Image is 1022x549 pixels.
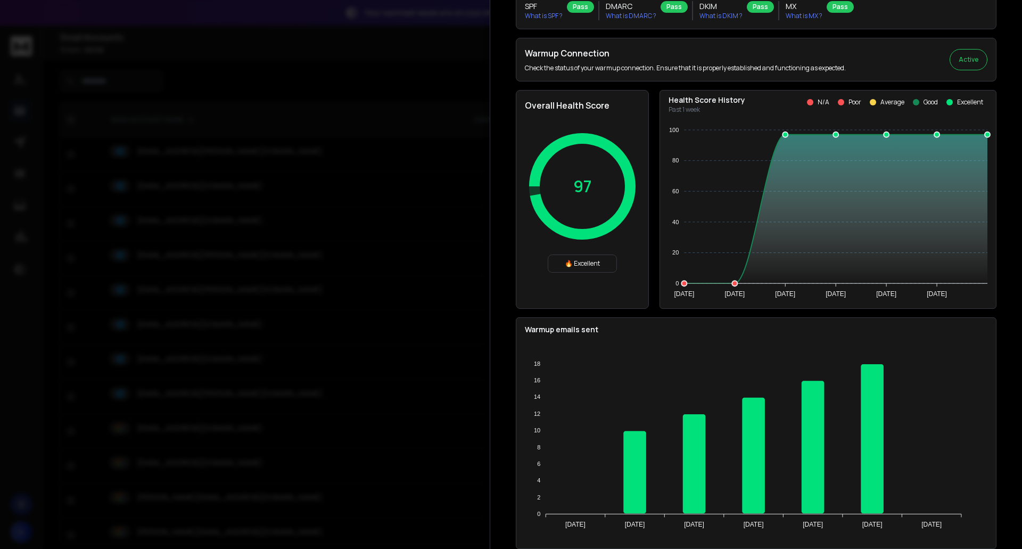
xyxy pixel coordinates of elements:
[818,98,829,106] p: N/A
[525,64,846,72] p: Check the status of your warmup connection. Ensure that it is properly established and functionin...
[786,1,822,12] h3: MX
[525,99,640,112] h2: Overall Health Score
[826,290,846,298] tspan: [DATE]
[862,521,883,528] tspan: [DATE]
[803,521,823,528] tspan: [DATE]
[625,521,645,528] tspan: [DATE]
[724,290,745,298] tspan: [DATE]
[672,219,679,225] tspan: 40
[699,12,743,20] p: What is DKIM ?
[957,98,983,106] p: Excellent
[567,1,594,13] div: Pass
[775,290,795,298] tspan: [DATE]
[537,511,540,517] tspan: 0
[534,394,540,400] tspan: 14
[674,290,694,298] tspan: [DATE]
[669,127,679,133] tspan: 100
[669,105,745,114] p: Past 1 week
[534,427,540,433] tspan: 10
[876,290,896,298] tspan: [DATE]
[786,12,822,20] p: What is MX ?
[672,188,679,194] tspan: 60
[537,477,540,484] tspan: 4
[747,1,774,13] div: Pass
[880,98,904,106] p: Average
[537,444,540,450] tspan: 8
[699,1,743,12] h3: DKIM
[534,360,540,367] tspan: 18
[684,521,704,528] tspan: [DATE]
[672,249,679,256] tspan: 20
[744,521,764,528] tspan: [DATE]
[827,1,854,13] div: Pass
[606,1,656,12] h3: DMARC
[672,157,679,163] tspan: 80
[537,494,540,501] tspan: 2
[525,1,563,12] h3: SPF
[950,49,987,70] button: Active
[537,461,540,467] tspan: 6
[675,280,679,286] tspan: 0
[924,98,938,106] p: Good
[921,521,942,528] tspan: [DATE]
[525,12,563,20] p: What is SPF ?
[534,377,540,383] tspan: 16
[848,98,861,106] p: Poor
[669,95,745,105] p: Health Score History
[606,12,656,20] p: What is DMARC ?
[534,411,540,417] tspan: 12
[927,290,947,298] tspan: [DATE]
[548,255,617,273] div: 🔥 Excellent
[525,324,987,335] p: Warmup emails sent
[661,1,688,13] div: Pass
[565,521,586,528] tspan: [DATE]
[525,47,846,60] h2: Warmup Connection
[573,177,592,196] p: 97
